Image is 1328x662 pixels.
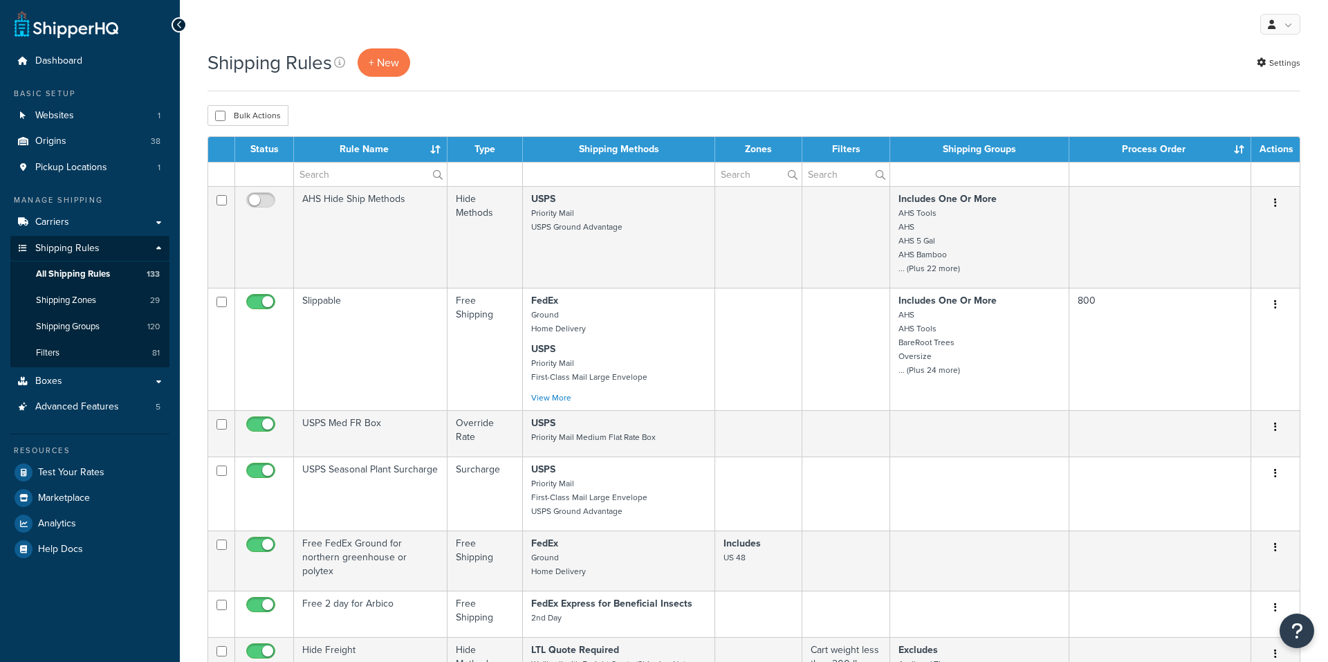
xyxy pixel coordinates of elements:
[1257,53,1300,73] a: Settings
[1280,614,1314,648] button: Open Resource Center
[523,137,714,162] th: Shipping Methods
[448,186,523,288] td: Hide Methods
[10,486,169,511] a: Marketplace
[294,288,448,410] td: Slippable
[715,137,802,162] th: Zones
[10,394,169,420] a: Advanced Features 5
[10,340,169,366] li: Filters
[152,347,160,359] span: 81
[531,551,586,578] small: Ground Home Delivery
[531,392,571,404] a: View More
[294,163,447,186] input: Search
[10,314,169,340] li: Shipping Groups
[1069,137,1251,162] th: Process Order : activate to sort column ascending
[151,136,160,147] span: 38
[35,110,74,122] span: Websites
[15,10,118,38] a: ShipperHQ Home
[207,105,288,126] button: Bulk Actions
[898,192,997,206] strong: Includes One Or More
[723,536,761,551] strong: Includes
[10,155,169,181] li: Pickup Locations
[35,376,62,387] span: Boxes
[294,531,448,591] td: Free FedEx Ground for northern greenhouse or polytex
[1069,288,1251,410] td: 800
[10,155,169,181] a: Pickup Locations 1
[10,537,169,562] a: Help Docs
[35,55,82,67] span: Dashboard
[35,243,100,255] span: Shipping Rules
[898,293,997,308] strong: Includes One Or More
[531,477,647,517] small: Priority Mail First-Class Mail Large Envelope USPS Ground Advantage
[10,194,169,206] div: Manage Shipping
[10,460,169,485] a: Test Your Rates
[1251,137,1300,162] th: Actions
[38,493,90,504] span: Marketplace
[448,410,523,457] td: Override Rate
[150,295,160,306] span: 29
[35,136,66,147] span: Origins
[10,261,169,287] li: All Shipping Rules
[448,457,523,531] td: Surcharge
[531,357,647,383] small: Priority Mail First-Class Mail Large Envelope
[10,314,169,340] a: Shipping Groups 120
[294,410,448,457] td: USPS Med FR Box
[10,445,169,457] div: Resources
[531,192,555,206] strong: USPS
[10,48,169,74] a: Dashboard
[898,309,960,376] small: AHS AHS Tools BareRoot Trees Oversize ... (Plus 24 more)
[10,261,169,287] a: All Shipping Rules 133
[36,268,110,280] span: All Shipping Rules
[448,591,523,637] td: Free Shipping
[35,401,119,413] span: Advanced Features
[10,340,169,366] a: Filters 81
[147,268,160,280] span: 133
[35,162,107,174] span: Pickup Locations
[35,217,69,228] span: Carriers
[531,643,619,657] strong: LTL Quote Required
[531,612,562,624] small: 2nd Day
[531,462,555,477] strong: USPS
[531,293,558,308] strong: FedEx
[207,49,332,76] h1: Shipping Rules
[38,518,76,530] span: Analytics
[158,110,160,122] span: 1
[38,467,104,479] span: Test Your Rates
[531,309,586,335] small: Ground Home Delivery
[715,163,802,186] input: Search
[158,162,160,174] span: 1
[36,321,100,333] span: Shipping Groups
[802,163,889,186] input: Search
[890,137,1069,162] th: Shipping Groups
[294,186,448,288] td: AHS Hide Ship Methods
[531,416,555,430] strong: USPS
[235,137,294,162] th: Status
[10,129,169,154] a: Origins 38
[10,236,169,367] li: Shipping Rules
[898,207,960,275] small: AHS Tools AHS AHS 5 Gal AHS Bamboo ... (Plus 22 more)
[10,288,169,313] a: Shipping Zones 29
[10,394,169,420] li: Advanced Features
[531,431,656,443] small: Priority Mail Medium Flat Rate Box
[531,596,692,611] strong: FedEx Express for Beneficial Insects
[10,288,169,313] li: Shipping Zones
[448,531,523,591] td: Free Shipping
[10,511,169,536] a: Analytics
[531,207,622,233] small: Priority Mail USPS Ground Advantage
[358,48,410,77] p: + New
[448,137,523,162] th: Type
[723,551,746,564] small: US 48
[156,401,160,413] span: 5
[10,236,169,261] a: Shipping Rules
[10,210,169,235] a: Carriers
[531,536,558,551] strong: FedEx
[10,369,169,394] li: Boxes
[531,342,555,356] strong: USPS
[294,591,448,637] td: Free 2 day for Arbico
[10,103,169,129] li: Websites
